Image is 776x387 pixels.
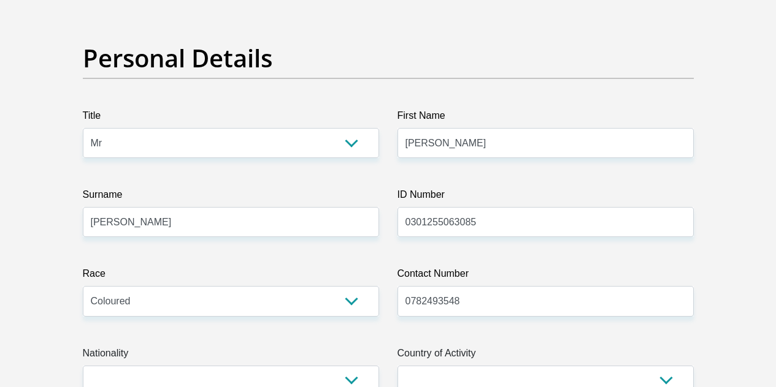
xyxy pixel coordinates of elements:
label: Country of Activity [398,346,694,366]
h2: Personal Details [83,43,694,73]
label: First Name [398,108,694,128]
label: Nationality [83,346,379,366]
input: First Name [398,128,694,158]
label: Title [83,108,379,128]
label: Race [83,266,379,286]
label: Surname [83,187,379,207]
label: Contact Number [398,266,694,286]
input: Surname [83,207,379,237]
input: ID Number [398,207,694,237]
label: ID Number [398,187,694,207]
input: Contact Number [398,286,694,316]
